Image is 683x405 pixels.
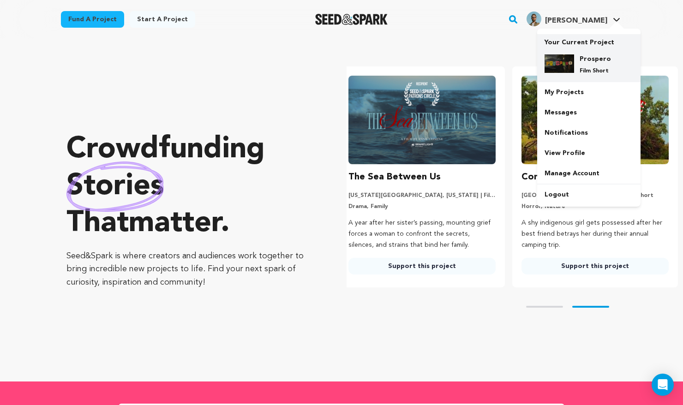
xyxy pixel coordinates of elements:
a: Notifications [537,123,641,143]
p: Film Short [580,67,613,75]
a: View Profile [537,143,641,163]
img: hand sketched image [66,161,164,212]
a: Support this project [521,258,669,274]
a: Support this project [348,258,496,274]
div: Tyler O.'s Profile [527,12,607,26]
a: Fund a project [61,11,124,28]
span: matter [129,209,221,238]
h4: Prospero [580,54,613,64]
p: A year after her sister’s passing, mounting grief forces a woman to confront the secrets, silence... [348,218,496,250]
img: 5c0a73b8a5570b7a.png [545,54,574,73]
p: A shy indigenous girl gets possessed after her best friend betrays her during their annual campin... [521,218,669,250]
p: Drama, Family [348,203,496,210]
h3: The Sea Between Us [348,170,441,185]
a: Your Current Project Prospero Film Short [545,34,633,82]
a: Start a project [130,11,195,28]
img: 352d793b21321a02.png [527,12,541,26]
p: Seed&Spark is where creators and audiences work together to bring incredible new projects to life... [66,250,310,289]
img: Seed&Spark Logo Dark Mode [315,14,388,25]
img: The Sea Between Us image [348,76,496,164]
span: Tyler O.'s Profile [525,10,622,29]
span: [PERSON_NAME] [545,17,607,24]
a: Seed&Spark Homepage [315,14,388,25]
p: Crowdfunding that . [66,131,310,242]
a: My Projects [537,82,641,102]
p: [US_STATE][GEOGRAPHIC_DATA], [US_STATE] | Film Short [348,192,496,199]
p: Your Current Project [545,34,633,47]
p: [GEOGRAPHIC_DATA], [US_STATE] | Film Short [521,192,669,199]
h3: Coming of Rage [521,170,593,185]
div: Open Intercom Messenger [652,374,674,396]
a: Logout [537,185,641,205]
a: Manage Account [537,163,641,184]
a: Messages [537,102,641,123]
p: Horror, Nature [521,203,669,210]
img: Coming of Rage image [521,76,669,164]
a: Tyler O.'s Profile [525,10,622,26]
